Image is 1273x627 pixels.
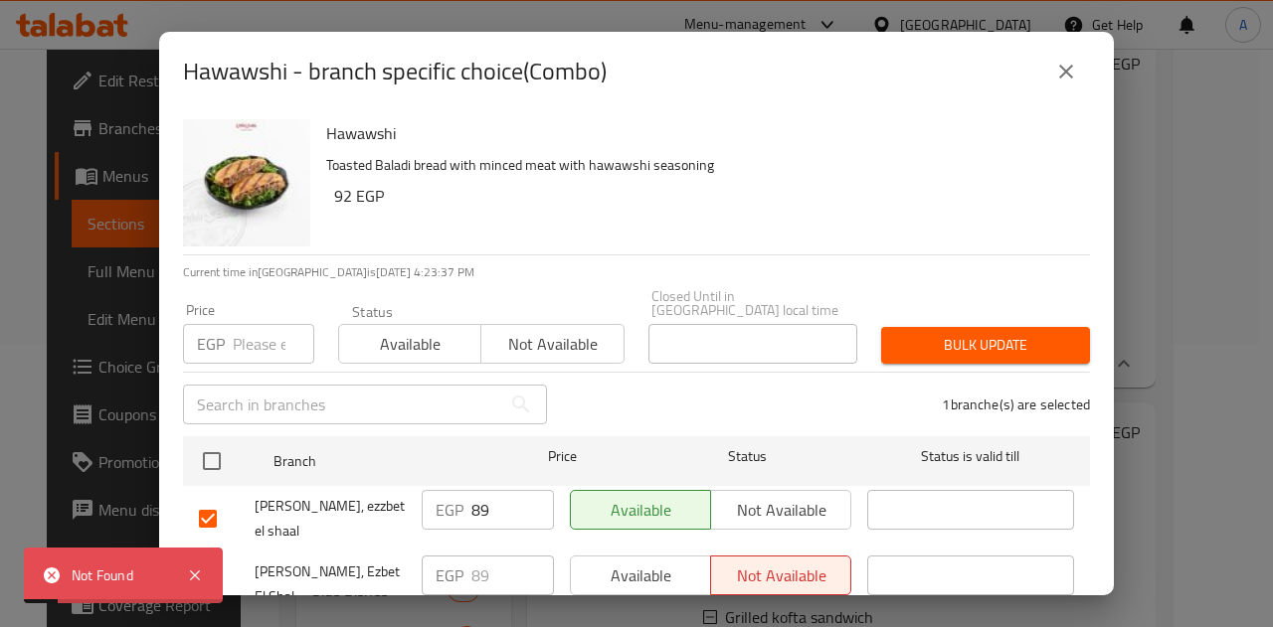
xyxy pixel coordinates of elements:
[338,324,481,364] button: Available
[644,444,851,469] span: Status
[436,563,463,587] p: EGP
[480,324,624,364] button: Not available
[1042,48,1090,95] button: close
[489,330,616,359] span: Not available
[471,490,554,530] input: Please enter price
[326,153,1074,178] p: Toasted Baladi bread with minced meat with hawawshi seasoning
[867,444,1074,469] span: Status is valid till
[326,119,1074,147] h6: Hawawshi
[255,559,406,609] span: [PERSON_NAME], Ezbet El Shal
[570,490,711,530] button: Available
[579,496,703,525] span: Available
[710,490,851,530] button: Not available
[183,56,607,87] h2: Hawawshi - branch specific choice(Combo)
[197,332,225,356] p: EGP
[255,494,406,544] span: [PERSON_NAME], ezzbet el shaal
[183,119,310,246] img: Hawawshi
[436,498,463,522] p: EGP
[471,555,554,595] input: Please enter price
[334,182,1074,210] h6: 92 EGP
[183,385,501,424] input: Search in branches
[897,333,1074,358] span: Bulk update
[233,324,314,364] input: Please enter price
[347,330,473,359] span: Available
[942,394,1090,414] p: 1 branche(s) are selected
[273,449,480,474] span: Branch
[496,444,629,469] span: Price
[72,564,167,586] div: Not Found
[881,327,1090,364] button: Bulk update
[719,496,843,525] span: Not available
[183,263,1090,281] p: Current time in [GEOGRAPHIC_DATA] is [DATE] 4:23:37 PM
